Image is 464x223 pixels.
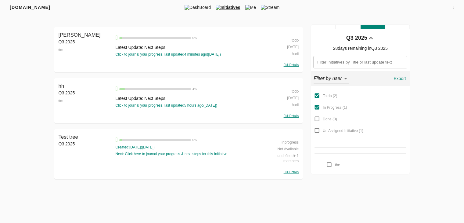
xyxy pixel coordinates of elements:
[261,5,266,10] img: stream.png
[59,39,113,45] div: Q3 2025
[59,141,113,147] div: Q3 2025
[115,145,260,150] div: Created: [DATE] ( [DATE] )
[59,134,78,140] span: Test tree
[115,152,260,157] div: Next: Click here to journal your progress & next steps for this Initiative
[263,36,299,43] div: todo
[314,76,342,81] em: Filter by user
[390,71,409,86] button: Export
[59,96,113,106] div: the
[115,95,260,101] div: Latest Update: Next Steps:
[115,52,260,57] div: Click to journal your progress, last updated 4 minutes ago ( [DATE] )
[263,101,299,108] div: harii
[59,90,113,96] div: Q3 2025
[115,44,260,50] div: Latest Update: Next Steps:
[314,74,349,83] div: Filter by user
[263,87,299,94] div: todo
[284,63,299,67] span: Full Details
[333,46,388,51] span: 28 days remaining in Q3 2025
[216,5,221,10] img: tic.png
[263,152,299,164] div: undefined+ 1 members
[10,5,50,10] span: [DOMAIN_NAME]
[392,75,407,82] span: Export
[192,138,197,142] span: 0 %
[263,50,299,57] div: harii
[313,56,407,68] input: Filter Initiatives by Title or last update text
[323,117,337,121] span: Done ( 0 )
[192,87,197,91] span: 4 %
[185,5,189,10] img: dashboard.png
[284,170,299,174] span: Full Details
[59,45,113,55] div: the
[263,145,299,152] div: Not Available
[263,138,299,145] div: inprogress
[192,36,197,40] span: 0 %
[263,43,299,50] div: [DATE]
[182,4,213,10] span: DashBoard
[263,94,299,101] div: [DATE]
[284,114,299,118] span: Full Details
[323,105,347,110] span: In Progress ( 1 )
[243,4,258,10] span: Me
[258,4,282,10] span: Stream
[335,163,340,167] span: the
[245,5,250,10] img: me.png
[323,129,363,133] span: Un Assigned Initiative ( 1 )
[323,94,337,98] span: To do ( 2 )
[59,83,64,89] span: hh
[59,32,101,38] span: [PERSON_NAME]
[346,34,367,42] div: Q3 2025
[115,103,260,108] div: Click to journal your progress, last updated 5 hours ago ( [DATE] )
[213,4,243,10] span: Initiatives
